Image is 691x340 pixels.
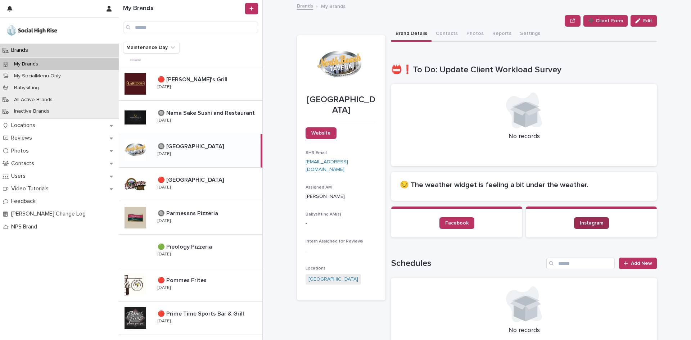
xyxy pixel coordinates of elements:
[8,173,31,180] p: Users
[119,101,262,134] a: 🔘 Nama Sake Sushi and Restaurant🔘 Nama Sake Sushi and Restaurant [DATE]
[158,85,171,90] p: [DATE]
[400,327,648,335] p: No records
[583,15,628,27] button: ➕ Client Form
[306,239,363,244] span: Intern Assigned for Reviews
[8,97,58,103] p: All Active Brands
[8,160,40,167] p: Contacts
[8,108,55,114] p: Inactive Brands
[123,5,244,13] h1: My Brands
[643,18,652,23] span: Edit
[6,23,58,38] img: o5DnuTxEQV6sW9jFYBBf
[158,309,245,317] p: 🔴 Prime Time Sports Bar & Grill
[158,218,171,223] p: [DATE]
[308,276,358,283] a: [GEOGRAPHIC_DATA]
[321,2,345,10] p: My Brands
[306,159,348,172] a: [EMAIL_ADDRESS][DOMAIN_NAME]
[119,168,262,201] a: 🔴 [GEOGRAPHIC_DATA]🔴 [GEOGRAPHIC_DATA] [DATE]
[306,193,377,200] p: [PERSON_NAME]
[8,148,35,154] p: Photos
[158,118,171,123] p: [DATE]
[158,142,225,150] p: 🔘 [GEOGRAPHIC_DATA]
[391,258,543,269] h1: Schedules
[8,61,44,67] p: My Brands
[631,15,657,27] button: Edit
[306,185,332,190] span: Assigned AM
[306,151,327,155] span: SHR Email
[311,131,331,136] span: Website
[8,198,41,205] p: Feedback
[445,221,469,226] span: Facebook
[391,65,657,75] h1: 📛❗To Do: Update Client Workload Survey
[306,212,341,217] span: Babysitting AM(s)
[8,185,54,192] p: Video Tutorials
[158,151,171,157] p: [DATE]
[574,217,609,229] a: Instagram
[306,220,377,227] p: -
[119,201,262,235] a: 🔘 Parmesans Pizzeria🔘 Parmesans Pizzeria [DATE]
[297,1,313,10] a: Brands
[546,258,615,269] input: Search
[631,261,652,266] span: Add New
[8,135,38,141] p: Reviews
[8,223,43,230] p: NPS Brand
[580,221,603,226] span: Instagram
[158,175,225,183] p: 🔴 [GEOGRAPHIC_DATA]
[432,27,462,42] button: Contacts
[158,285,171,290] p: [DATE]
[391,27,432,42] button: Brand Details
[123,22,258,33] input: Search
[158,276,208,284] p: 🔴 Pommes Frites
[588,17,623,24] span: ➕ Client Form
[619,258,657,269] a: Add New
[8,210,91,217] p: [PERSON_NAME] Change Log
[306,266,326,271] span: Locations
[306,95,377,115] p: [GEOGRAPHIC_DATA]
[119,67,262,101] a: 🔴 [PERSON_NAME]'s Grill🔴 [PERSON_NAME]'s Grill [DATE]
[158,242,213,250] p: 🟢 Pieology Pizzeria
[119,302,262,335] a: 🔴 Prime Time Sports Bar & Grill🔴 Prime Time Sports Bar & Grill [DATE]
[123,42,180,53] button: Maintenance Day
[158,185,171,190] p: [DATE]
[158,108,256,117] p: 🔘 Nama Sake Sushi and Restaurant
[119,268,262,302] a: 🔴 Pommes Frites🔴 Pommes Frites [DATE]
[516,27,545,42] button: Settings
[306,247,377,255] p: -
[119,134,262,168] a: 🔘 [GEOGRAPHIC_DATA]🔘 [GEOGRAPHIC_DATA] [DATE]
[158,319,171,324] p: [DATE]
[488,27,516,42] button: Reports
[462,27,488,42] button: Photos
[8,47,34,54] p: Brands
[8,73,67,79] p: My SocialMenu Only
[306,127,337,139] a: Website
[8,122,41,129] p: Locations
[8,85,45,91] p: Babysitting
[119,235,262,268] a: 🟢 Pieology Pizzeria🟢 Pieology Pizzeria [DATE]
[158,75,229,83] p: 🔴 [PERSON_NAME]'s Grill
[158,209,220,217] p: 🔘 Parmesans Pizzeria
[400,133,648,141] p: No records
[439,217,474,229] a: Facebook
[158,252,171,257] p: [DATE]
[400,181,648,189] h2: 😔 The weather widget is feeling a bit under the weather.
